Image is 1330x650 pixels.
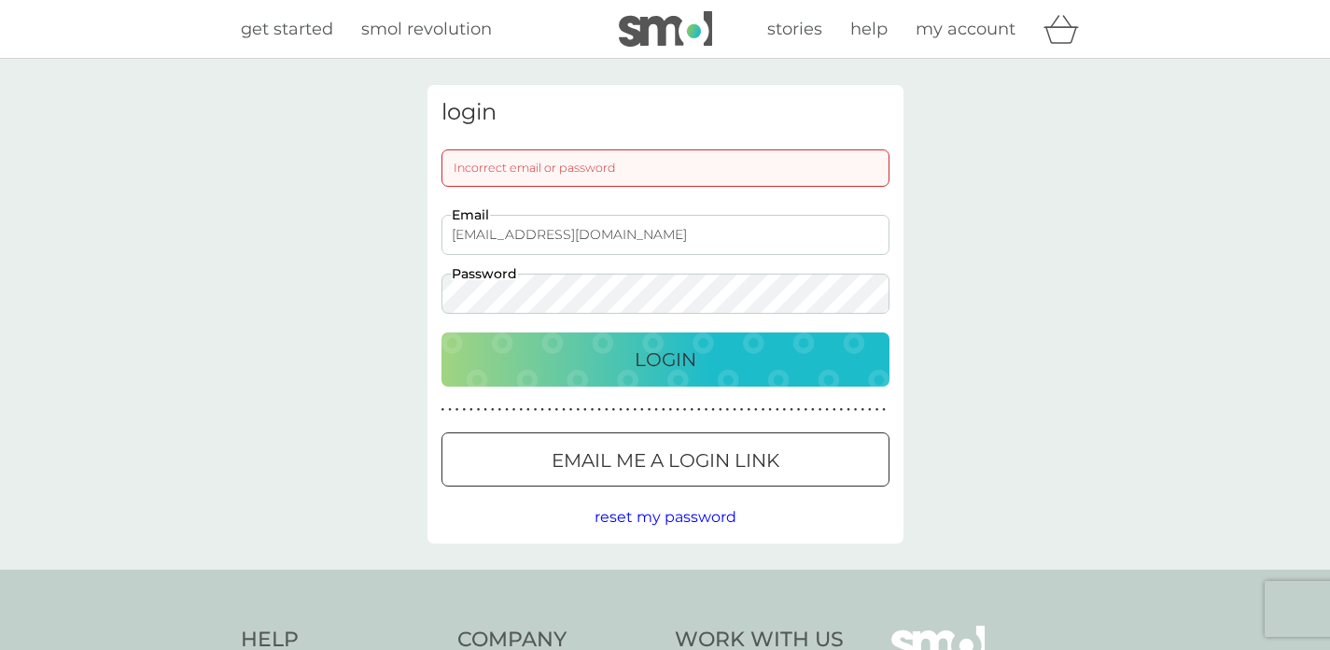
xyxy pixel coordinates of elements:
span: my account [916,19,1015,39]
p: ● [441,405,445,415]
p: ● [662,405,665,415]
p: ● [455,405,459,415]
p: ● [847,405,850,415]
a: my account [916,16,1015,43]
p: ● [555,405,559,415]
p: ● [669,405,673,415]
p: ● [534,405,538,415]
p: Login [635,345,696,374]
p: ● [833,405,836,415]
p: ● [797,405,801,415]
span: get started [241,19,333,39]
p: ● [854,405,858,415]
p: ● [861,405,864,415]
p: ● [491,405,495,415]
p: ● [711,405,715,415]
p: ● [569,405,573,415]
p: ● [619,405,623,415]
p: ● [633,405,637,415]
p: ● [776,405,779,415]
span: reset my password [595,508,736,526]
p: ● [626,405,630,415]
p: ● [498,405,502,415]
a: help [850,16,888,43]
p: ● [882,405,886,415]
p: ● [868,405,872,415]
h3: login [441,99,889,126]
p: ● [740,405,744,415]
p: ● [804,405,807,415]
p: ● [548,405,552,415]
p: ● [512,405,516,415]
p: ● [583,405,587,415]
p: ● [576,405,580,415]
p: ● [597,405,601,415]
p: ● [612,405,616,415]
button: Email me a login link [441,432,889,487]
p: ● [648,405,651,415]
button: Login [441,332,889,387]
div: basket [1043,10,1090,48]
p: Email me a login link [552,445,779,475]
p: ● [825,405,829,415]
p: ● [483,405,487,415]
p: ● [719,405,722,415]
span: stories [767,19,822,39]
p: ● [733,405,736,415]
p: ● [462,405,466,415]
a: smol revolution [361,16,492,43]
p: ● [697,405,701,415]
p: ● [448,405,452,415]
p: ● [811,405,815,415]
p: ● [783,405,787,415]
p: ● [519,405,523,415]
p: ● [654,405,658,415]
a: get started [241,16,333,43]
p: ● [875,405,879,415]
img: smol [619,11,712,47]
p: ● [754,405,758,415]
p: ● [526,405,530,415]
div: Incorrect email or password [441,149,889,187]
p: ● [747,405,750,415]
p: ● [640,405,644,415]
span: help [850,19,888,39]
p: ● [562,405,566,415]
a: stories [767,16,822,43]
span: smol revolution [361,19,492,39]
p: ● [726,405,730,415]
p: ● [762,405,765,415]
p: ● [676,405,679,415]
p: ● [540,405,544,415]
p: ● [469,405,473,415]
button: reset my password [595,505,736,530]
p: ● [840,405,844,415]
p: ● [477,405,481,415]
p: ● [605,405,609,415]
p: ● [690,405,693,415]
p: ● [591,405,595,415]
p: ● [505,405,509,415]
p: ● [705,405,708,415]
p: ● [819,405,822,415]
p: ● [768,405,772,415]
p: ● [790,405,793,415]
p: ● [683,405,687,415]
